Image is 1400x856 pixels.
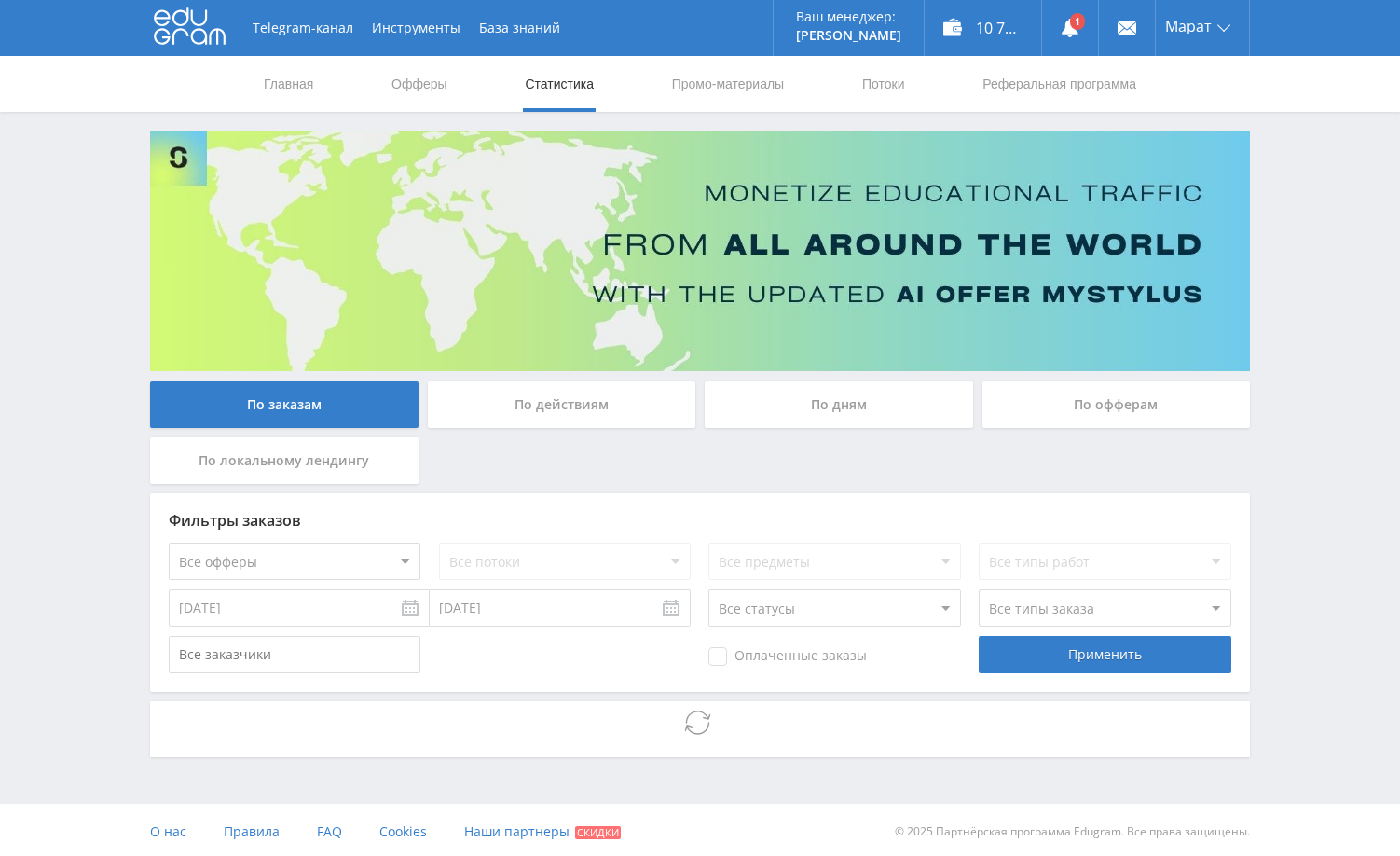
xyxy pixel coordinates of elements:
a: Потоки [860,56,907,112]
span: FAQ [317,822,342,840]
span: О нас [150,822,186,840]
a: Главная [262,56,315,112]
a: Реферальная программа [981,56,1138,112]
span: Наши партнеры [464,822,570,840]
div: Фильтры заказов [169,512,1231,529]
span: Оплаченные заказы [708,647,867,666]
span: Cookies [379,822,427,840]
div: По заказам [150,381,419,428]
img: Banner [150,131,1250,371]
a: Промо-материалы [670,56,786,112]
span: Марат [1165,19,1212,34]
p: [PERSON_NAME] [796,28,901,43]
span: Скидки [575,826,621,839]
a: Офферы [390,56,449,112]
div: По дням [705,381,973,428]
div: Применить [979,636,1230,673]
span: Правила [224,822,280,840]
p: Ваш менеджер: [796,9,901,24]
div: По локальному лендингу [150,437,419,484]
input: Все заказчики [169,636,420,673]
div: По действиям [428,381,696,428]
a: Статистика [523,56,596,112]
div: По офферам [982,381,1251,428]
